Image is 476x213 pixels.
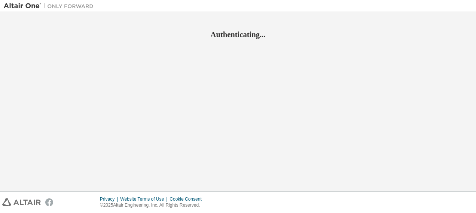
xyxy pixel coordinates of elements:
[2,198,41,206] img: altair_logo.svg
[100,202,206,208] p: © 2025 Altair Engineering, Inc. All Rights Reserved.
[4,30,472,39] h2: Authenticating...
[100,196,120,202] div: Privacy
[120,196,170,202] div: Website Terms of Use
[170,196,206,202] div: Cookie Consent
[45,198,53,206] img: facebook.svg
[4,2,97,10] img: Altair One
